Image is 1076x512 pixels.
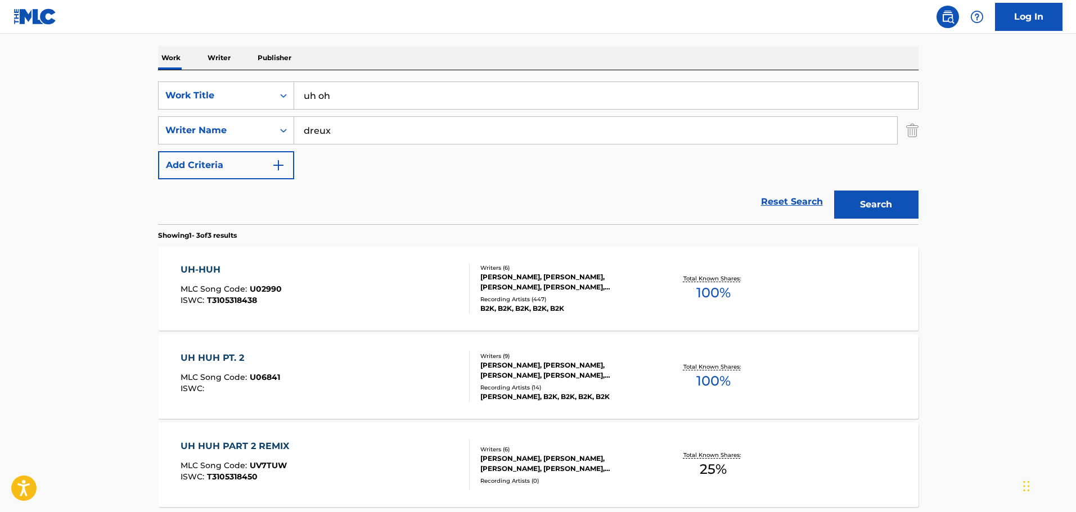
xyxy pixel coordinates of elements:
[696,371,731,391] span: 100 %
[480,352,650,360] div: Writers ( 9 )
[480,392,650,402] div: [PERSON_NAME], B2K, B2K, B2K, B2K
[480,303,650,314] div: B2K, B2K, B2K, B2K, B2K
[683,363,744,371] p: Total Known Shares:
[683,274,744,283] p: Total Known Shares:
[250,460,287,470] span: UV7TUW
[834,191,919,219] button: Search
[158,46,184,70] p: Work
[254,46,295,70] p: Publisher
[250,284,282,294] span: U02990
[181,295,207,305] span: ISWC :
[970,10,984,24] img: help
[165,124,267,137] div: Writer Name
[158,230,237,241] p: Showing 1 - 3 of 3 results
[181,460,250,470] span: MLC Song Code :
[158,151,294,179] button: Add Criteria
[207,295,257,305] span: T3105318438
[181,351,280,365] div: UH HUH PT. 2
[480,272,650,292] div: [PERSON_NAME], [PERSON_NAME], [PERSON_NAME], [PERSON_NAME], [PERSON_NAME], [PERSON_NAME]
[995,3,1063,31] a: Log In
[165,89,267,102] div: Work Title
[1023,469,1030,503] div: Drag
[181,284,250,294] span: MLC Song Code :
[158,246,919,330] a: UH-HUHMLC Song Code:U02990ISWC:T3105318438Writers (6)[PERSON_NAME], [PERSON_NAME], [PERSON_NAME],...
[181,439,295,453] div: UH HUH PART 2 REMIX
[755,189,829,214] a: Reset Search
[13,8,57,25] img: MLC Logo
[966,6,988,28] div: Help
[158,423,919,507] a: UH HUH PART 2 REMIXMLC Song Code:UV7TUWISWC:T3105318450Writers (6)[PERSON_NAME], [PERSON_NAME], [...
[700,459,727,479] span: 25 %
[480,454,650,474] div: [PERSON_NAME], [PERSON_NAME], [PERSON_NAME], [PERSON_NAME], [PERSON_NAME], [PERSON_NAME]
[480,477,650,485] div: Recording Artists ( 0 )
[181,263,282,277] div: UH-HUH
[181,383,207,393] span: ISWC :
[207,472,258,482] span: T3105318450
[272,158,285,172] img: 9d2ae6d4665cec9f34b9.svg
[250,372,280,382] span: U06841
[480,383,650,392] div: Recording Artists ( 14 )
[158,334,919,419] a: UH HUH PT. 2MLC Song Code:U06841ISWC:Writers (9)[PERSON_NAME], [PERSON_NAME], [PERSON_NAME], [PER...
[480,360,650,380] div: [PERSON_NAME], [PERSON_NAME], [PERSON_NAME], [PERSON_NAME], [PERSON_NAME], [PERSON_NAME], [PERSON...
[696,283,731,303] span: 100 %
[181,472,207,482] span: ISWC :
[480,295,650,303] div: Recording Artists ( 447 )
[480,264,650,272] div: Writers ( 6 )
[1020,458,1076,512] iframe: Chat Widget
[204,46,234,70] p: Writer
[181,372,250,382] span: MLC Song Code :
[937,6,959,28] a: Public Search
[158,81,919,224] form: Search Form
[906,116,919,144] img: Delete Criterion
[941,10,955,24] img: search
[683,451,744,459] p: Total Known Shares:
[480,445,650,454] div: Writers ( 6 )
